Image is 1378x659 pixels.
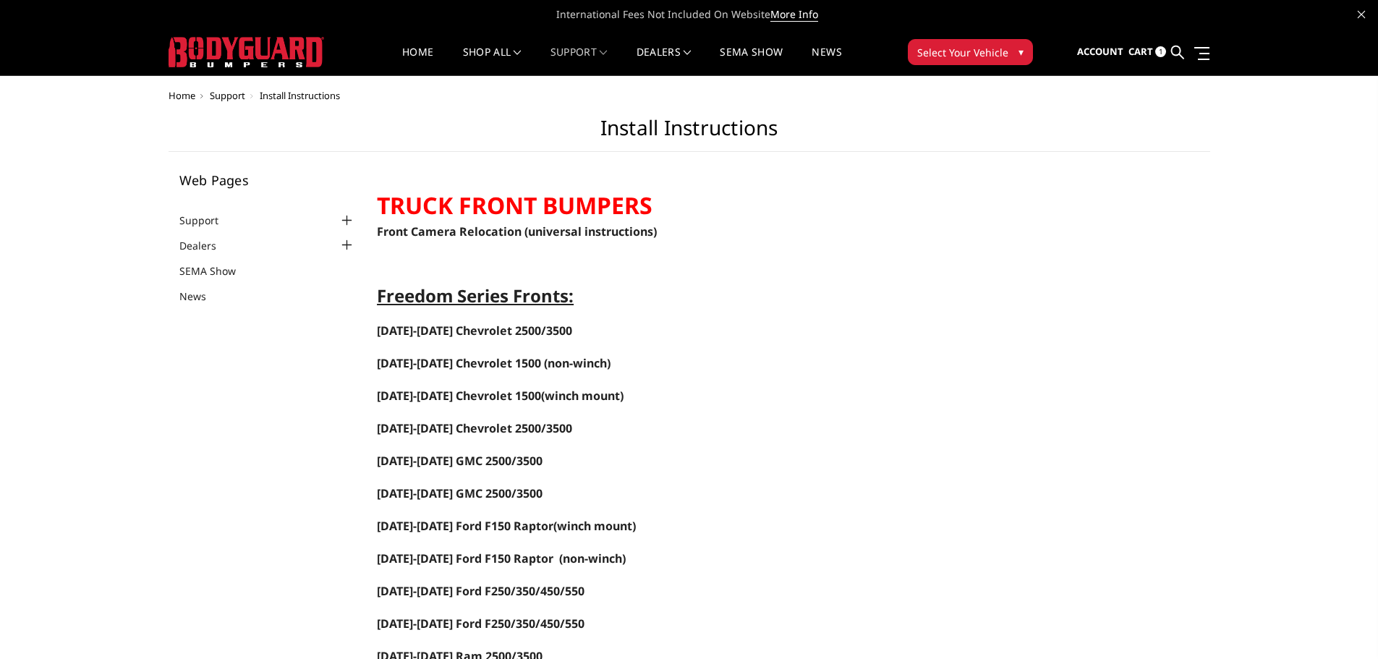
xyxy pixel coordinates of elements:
[402,47,433,75] a: Home
[1077,33,1123,72] a: Account
[1128,33,1166,72] a: Cart 1
[377,616,584,632] span: [DATE]-[DATE] Ford F250/350/450/550
[1018,44,1024,59] span: ▾
[179,238,234,253] a: Dealers
[720,47,783,75] a: SEMA Show
[377,388,541,404] a: [DATE]-[DATE] Chevrolet 1500
[210,89,245,102] a: Support
[260,89,340,102] span: Install Instructions
[377,357,541,370] a: [DATE]-[DATE] Chevrolet 1500
[550,47,608,75] a: Support
[377,485,543,501] span: [DATE]-[DATE] GMC 2500/3500
[1077,45,1123,58] span: Account
[463,47,522,75] a: shop all
[377,323,572,339] a: [DATE]-[DATE] Chevrolet 2500/3500
[377,453,543,469] a: [DATE]-[DATE] GMC 2500/3500
[377,487,543,501] a: [DATE]-[DATE] GMC 2500/3500
[179,174,356,187] h5: Web Pages
[169,37,324,67] img: BODYGUARD BUMPERS
[637,47,692,75] a: Dealers
[908,39,1033,65] button: Select Your Vehicle
[377,190,652,221] strong: TRUCK FRONT BUMPERS
[377,388,624,404] span: (winch mount)
[377,583,584,599] a: [DATE]-[DATE] Ford F250/350/450/550
[559,550,626,566] span: (non-winch)
[377,518,636,534] span: (winch mount)
[377,422,572,435] a: [DATE]-[DATE] Chevrolet 2500/3500
[770,7,818,22] a: More Info
[544,355,611,371] span: (non-winch)
[1155,46,1166,57] span: 1
[377,355,541,371] span: [DATE]-[DATE] Chevrolet 1500
[179,213,237,228] a: Support
[812,47,841,75] a: News
[377,550,553,566] span: [DATE]-[DATE] Ford F150 Raptor
[377,518,553,534] a: [DATE]-[DATE] Ford F150 Raptor
[377,552,553,566] a: [DATE]-[DATE] Ford F150 Raptor
[377,420,572,436] span: [DATE]-[DATE] Chevrolet 2500/3500
[377,224,657,239] a: Front Camera Relocation (universal instructions)
[169,89,195,102] a: Home
[179,263,254,279] a: SEMA Show
[377,617,584,631] a: [DATE]-[DATE] Ford F250/350/450/550
[377,284,574,307] span: Freedom Series Fronts:
[917,45,1008,60] span: Select Your Vehicle
[169,116,1210,152] h1: Install Instructions
[1128,45,1153,58] span: Cart
[179,289,224,304] a: News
